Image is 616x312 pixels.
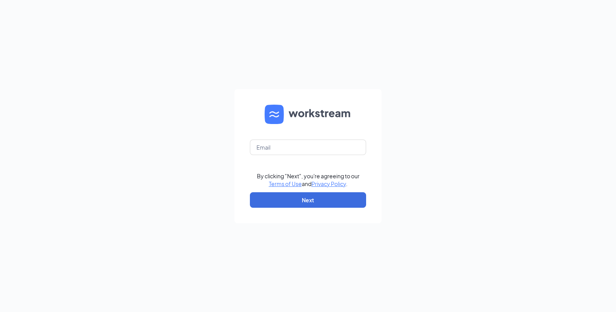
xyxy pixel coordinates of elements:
button: Next [250,192,366,208]
img: WS logo and Workstream text [265,105,351,124]
input: Email [250,140,366,155]
a: Privacy Policy [311,180,346,187]
div: By clicking "Next", you're agreeing to our and . [257,172,360,188]
a: Terms of Use [269,180,302,187]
